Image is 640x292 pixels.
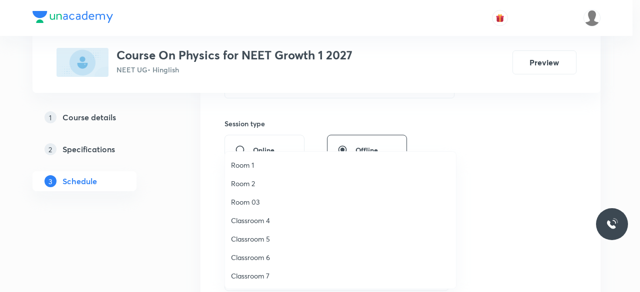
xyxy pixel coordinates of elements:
span: Classroom 6 [231,252,450,263]
span: Room 2 [231,178,450,189]
span: Classroom 4 [231,215,450,226]
span: Room 03 [231,197,450,207]
span: Room 1 [231,160,450,170]
span: Classroom 7 [231,271,450,281]
span: Classroom 5 [231,234,450,244]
